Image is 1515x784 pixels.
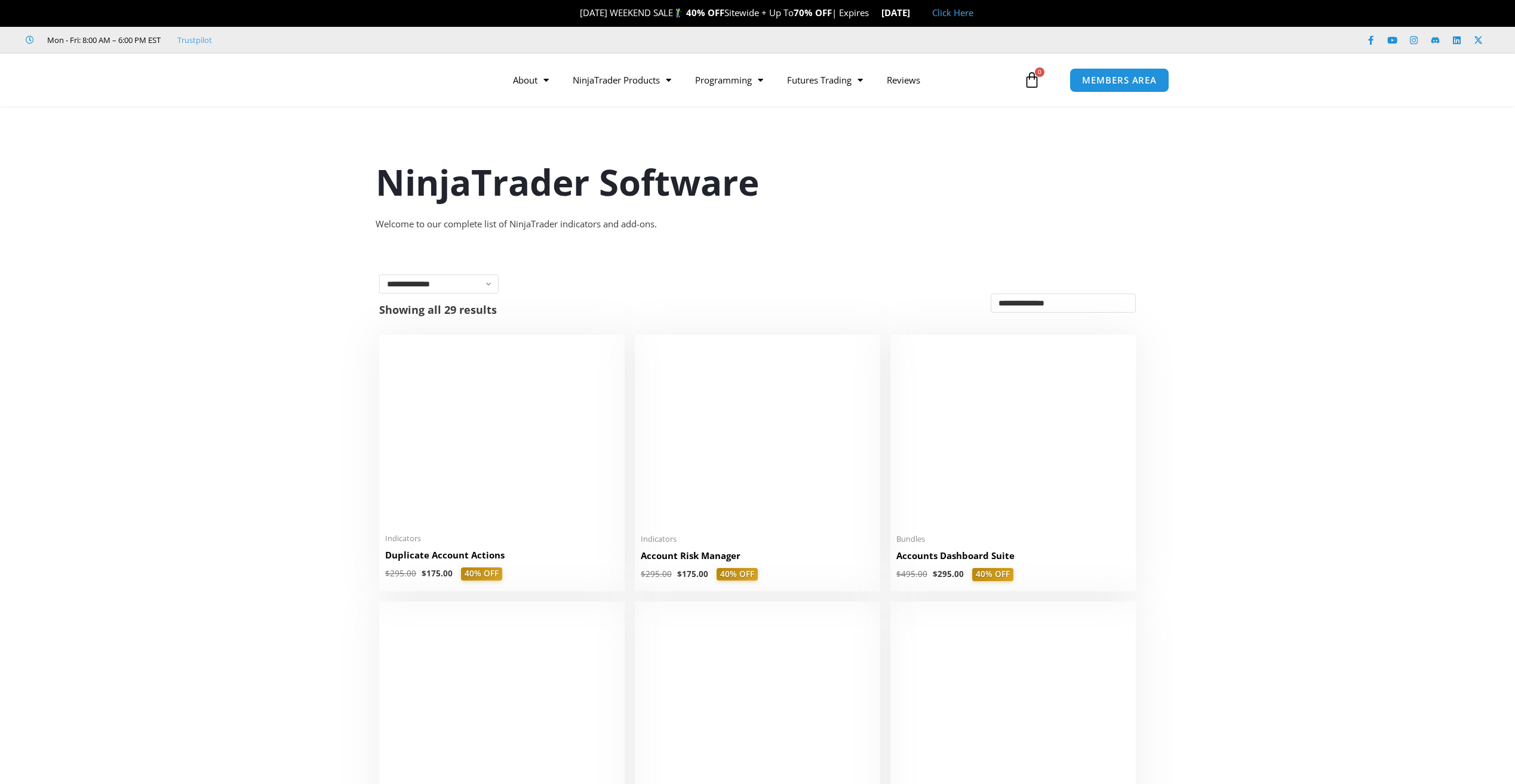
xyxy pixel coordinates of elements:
a: Reviews [875,66,932,94]
div: Welcome to our complete list of NinjaTrader indicators and add-ons. [376,216,1140,233]
a: 0 [1006,63,1058,97]
strong: 70% OFF [794,7,832,18]
span: MEMBERS AREA [1082,76,1157,85]
img: 🏌️‍♂️ [674,8,683,17]
a: Programming [683,66,775,94]
span: Bundles [896,534,1130,544]
span: $ [896,569,901,579]
h2: Account Risk Manager [641,550,874,562]
a: Accounts Dashboard Suite [896,550,1130,568]
a: Futures Trading [775,66,875,94]
a: Click Here [932,7,973,18]
span: $ [677,569,682,579]
a: Account Risk Manager [641,550,874,568]
bdi: 495.00 [896,569,927,579]
img: Duplicate Account Actions [385,341,619,526]
img: LogoAI | Affordable Indicators – NinjaTrader [330,58,458,101]
span: Mon - Fri: 8:00 AM – 6:00 PM EST [44,33,161,47]
a: NinjaTrader Products [561,66,683,94]
strong: [DATE] [881,7,920,18]
a: Duplicate Account Actions [385,549,619,567]
span: [DATE] WEEKEND SALE Sitewide + Up To | Expires [567,7,881,18]
span: $ [641,569,646,579]
h2: Duplicate Account Actions [385,549,619,561]
span: 0 [1035,67,1044,77]
img: 🎉 [570,8,579,17]
span: $ [385,568,390,579]
span: $ [933,569,938,579]
img: 🏭 [911,8,920,17]
strong: 40% OFF [686,7,724,18]
bdi: 175.00 [422,568,453,579]
img: Account Risk Manager [641,341,874,526]
bdi: 175.00 [677,569,708,579]
a: About [501,66,561,94]
h2: Accounts Dashboard Suite [896,550,1130,562]
nav: Menu [501,66,1021,94]
bdi: 295.00 [641,569,672,579]
span: Indicators [641,534,874,544]
span: Indicators [385,533,619,544]
span: 40% OFF [972,568,1013,581]
img: Accounts Dashboard Suite [896,341,1130,527]
a: Trustpilot [177,33,212,47]
p: Showing all 29 results [379,304,497,315]
span: 40% OFF [717,568,758,581]
bdi: 295.00 [385,568,416,579]
img: ⌛ [869,8,878,17]
select: Shop order [991,294,1136,313]
span: 40% OFF [461,567,502,581]
a: MEMBERS AREA [1070,68,1169,92]
span: $ [422,568,426,579]
bdi: 295.00 [933,569,964,579]
h1: NinjaTrader Software [376,157,1140,207]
